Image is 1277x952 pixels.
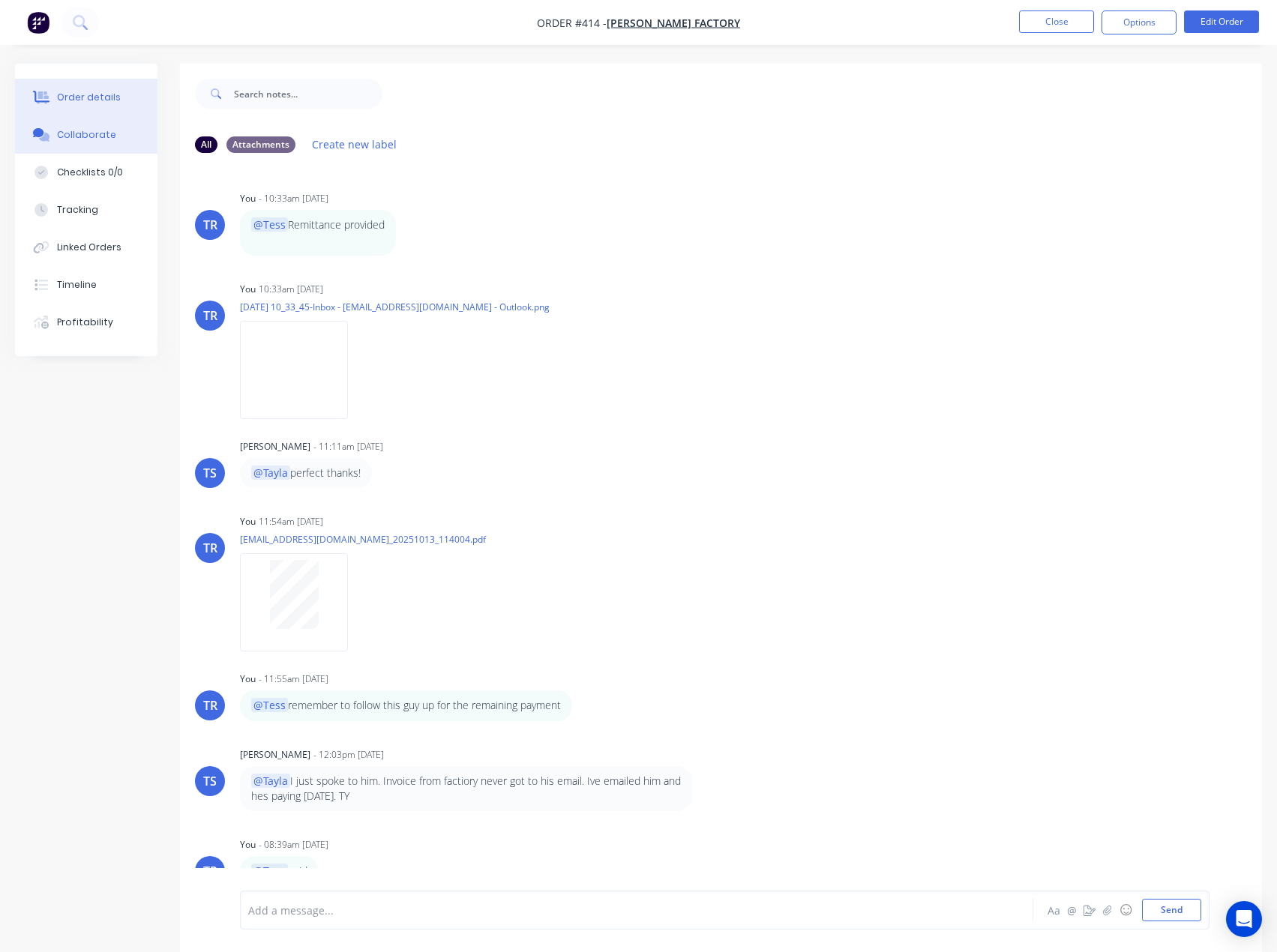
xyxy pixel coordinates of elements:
div: Attachments [226,136,295,153]
div: - 08:39am [DATE] [259,838,328,852]
div: 11:54am [DATE] [259,515,323,528]
span: @Tess [251,217,288,232]
button: @ [1063,901,1081,919]
div: Tracking [57,203,98,217]
button: Collaborate [15,116,157,154]
p: Remittance provided [251,217,385,232]
div: You [240,283,256,296]
span: @Tayla [251,774,290,788]
a: [PERSON_NAME] Factory [607,16,740,30]
div: - 11:55am [DATE] [259,672,328,686]
p: perfect thanks! [251,466,361,480]
div: You [240,515,256,528]
div: You [240,192,256,205]
div: All [195,136,217,153]
div: [PERSON_NAME] [240,748,310,762]
p: [EMAIL_ADDRESS][DOMAIN_NAME]_20251013_114004.pdf [240,533,486,546]
div: You [240,838,256,852]
input: Search notes... [234,79,382,109]
div: - 12:03pm [DATE] [313,748,384,762]
div: 10:33am [DATE] [259,283,323,296]
button: Edit Order [1184,10,1259,33]
button: Options [1102,10,1177,34]
button: Order details [15,79,157,116]
div: Profitability [57,316,113,329]
div: TS [203,464,217,482]
div: TR [203,696,217,714]
div: Checklists 0/0 [57,166,123,179]
p: paid [251,864,307,879]
p: I just spoke to him. Invoice from factiory never got to his email. Ive emailed him and hes paying... [251,774,681,804]
div: Timeline [57,278,97,292]
div: - 11:11am [DATE] [313,440,383,454]
div: You [240,672,256,686]
button: Linked Orders [15,229,157,266]
p: remember to follow this guy up for the remaining payment [251,698,561,713]
button: Close [1019,10,1094,33]
button: Timeline [15,266,157,304]
div: - 10:33am [DATE] [259,192,328,205]
div: Collaborate [57,128,116,142]
span: @Tess [251,698,288,712]
button: Profitability [15,304,157,341]
div: TR [203,862,217,880]
button: Tracking [15,191,157,229]
button: Send [1142,899,1201,921]
span: @Tayla [251,466,290,480]
p: [DATE] 10_33_45-Inbox - [EMAIL_ADDRESS][DOMAIN_NAME] - Outlook.png [240,301,550,313]
div: TR [203,539,217,557]
div: [PERSON_NAME] [240,440,310,454]
span: @Tess [251,864,288,878]
div: Linked Orders [57,241,121,254]
div: TS [203,772,217,790]
button: Aa [1045,901,1063,919]
div: Open Intercom Messenger [1226,901,1262,937]
div: Order details [57,91,121,104]
div: TR [203,307,217,325]
span: Order #414 - [537,16,607,30]
button: ☺ [1117,901,1135,919]
button: Create new label [304,134,405,154]
img: Factory [27,11,49,34]
div: TR [203,216,217,234]
button: Checklists 0/0 [15,154,157,191]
